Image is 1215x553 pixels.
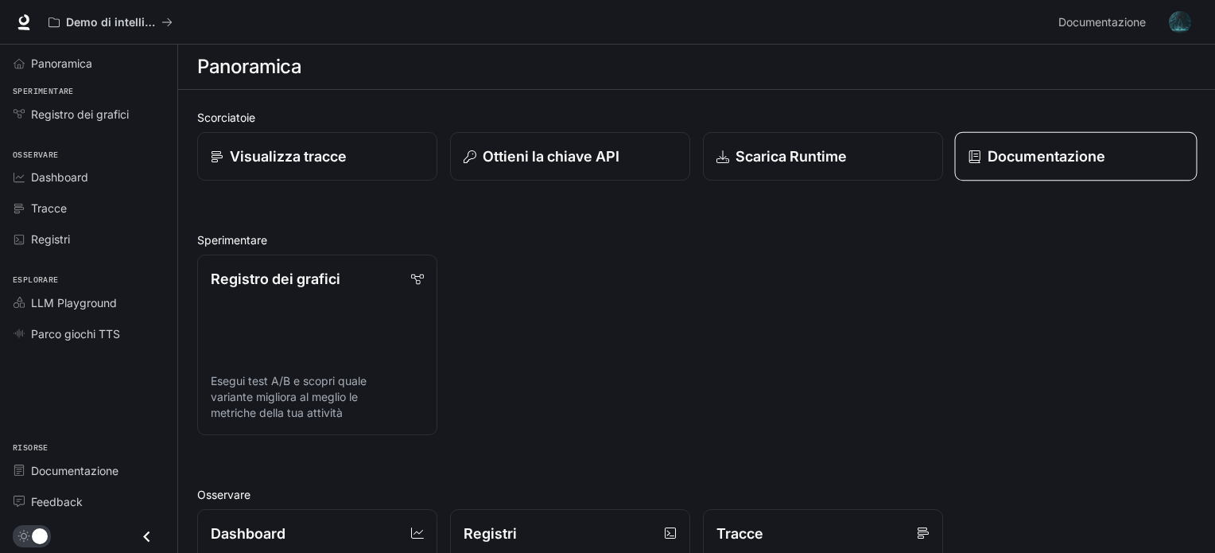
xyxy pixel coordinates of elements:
[197,255,437,435] a: Registro dei graficiEsegui test A/B e scopri quale variante migliora al meglio le metriche della ...
[1058,15,1146,29] font: Documentazione
[954,132,1197,181] a: Documentazione
[464,525,517,542] font: Registri
[716,525,763,542] font: Tracce
[1169,11,1191,33] img: Avatar utente
[6,49,171,77] a: Panoramica
[31,107,129,121] font: Registro dei grafici
[6,194,171,222] a: Tracce
[197,55,301,78] font: Panoramica
[6,100,171,128] a: Registro dei grafici
[736,148,847,165] font: Scarica Runtime
[6,488,171,516] a: Feedback
[211,525,285,542] font: Dashboard
[230,148,347,165] font: Visualizza tracce
[197,132,437,181] a: Visualizza tracce
[988,148,1105,165] font: Documentazione
[6,163,171,191] a: Dashboard
[41,6,180,38] button: Tutti gli spazi di lavoro
[211,374,367,419] font: Esegui test A/B e scopri quale variante migliora al meglio le metriche della tua attività
[31,56,92,70] font: Panoramica
[6,225,171,253] a: Registri
[32,527,48,544] span: Attiva/disattiva la modalità scura
[703,132,943,181] a: Scarica Runtime
[13,150,59,160] font: Osservare
[31,201,67,215] font: Tracce
[1164,6,1196,38] button: Avatar utente
[31,495,83,508] font: Feedback
[197,111,255,124] font: Scorciatoie
[450,132,690,181] button: Ottieni la chiave API
[197,488,250,501] font: Osservare
[13,86,74,96] font: Sperimentare
[31,296,117,310] font: LLM Playground
[13,442,49,453] font: Risorse
[197,233,267,247] font: Sperimentare
[129,520,165,553] button: Chiudi cassetto
[6,320,171,348] a: Parco giochi TTS
[31,170,88,184] font: Dashboard
[13,275,59,285] font: Esplorare
[483,148,619,165] font: Ottieni la chiave API
[1052,6,1158,38] a: Documentazione
[31,232,70,246] font: Registri
[211,271,340,287] font: Registro dei grafici
[31,327,120,341] font: Parco giochi TTS
[6,289,171,317] a: LLM Playground
[31,464,118,477] font: Documentazione
[6,457,171,485] a: Documentazione
[66,15,294,29] font: Demo di intelligenza artificiale nel mondo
